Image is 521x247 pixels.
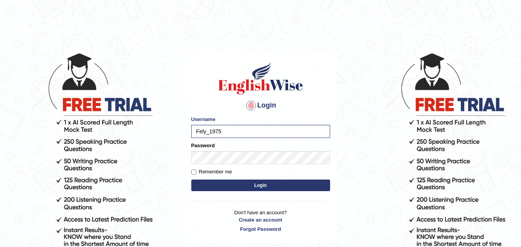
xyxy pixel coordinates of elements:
[191,170,196,175] input: Remember me
[191,116,216,123] label: Username
[191,142,215,149] label: Password
[191,168,232,176] label: Remember me
[191,209,330,233] p: Don't have an account?
[191,180,330,191] button: Login
[191,216,330,223] a: Create an account
[217,61,305,96] img: Logo of English Wise sign in for intelligent practice with AI
[191,225,330,233] a: Forgot Password
[191,99,330,112] h4: Login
